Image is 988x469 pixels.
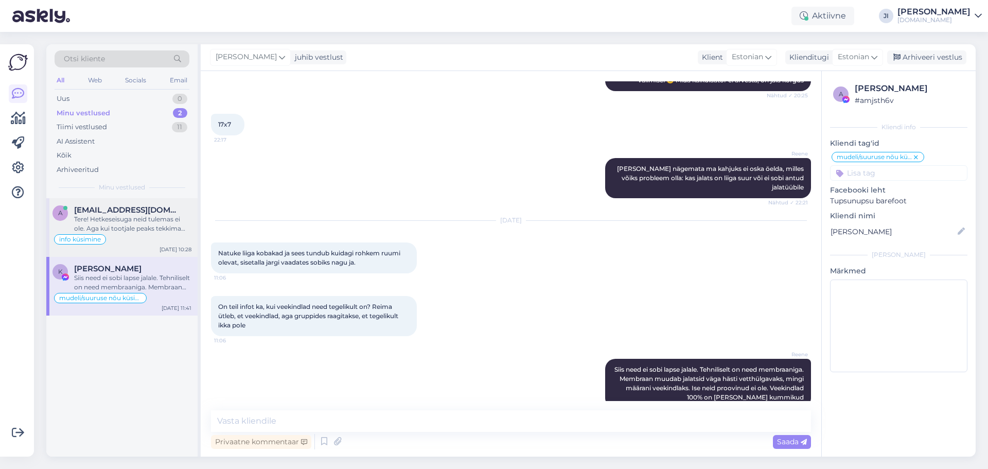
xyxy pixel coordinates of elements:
[216,51,277,63] span: [PERSON_NAME]
[160,246,191,253] div: [DATE] 10:28
[218,249,402,266] span: Natuke liiga kobakad ja sees tundub kuidagi rohkem ruumi olevat, sisetalla jargi vaadates sobiks ...
[830,123,967,132] div: Kliendi info
[837,154,912,160] span: mudeli/suuruse nõu küsimine
[59,295,142,301] span: mudeli/suuruse nõu küsimine
[887,50,966,64] div: Arhiveeri vestlus
[698,52,723,63] div: Klient
[897,8,971,16] div: [PERSON_NAME]
[855,95,964,106] div: # amjsth6v
[74,215,191,233] div: Tere! Hetkeseisuga neid tulemas ei ole. Aga kui tootjale peaks tekkima lattu, siis tellime. Soovi...
[855,82,964,95] div: [PERSON_NAME]
[123,74,148,87] div: Socials
[57,108,110,118] div: Minu vestlused
[74,273,191,292] div: Siis need ei sobi lapse jalale. Tehniliselt on need membraaniga. Membraan muudab jalatsid väga hä...
[897,16,971,24] div: [DOMAIN_NAME]
[172,94,187,104] div: 0
[57,122,107,132] div: Tiimi vestlused
[769,150,808,158] span: Reene
[218,303,400,329] span: On teil infot ka, kui veekindlad need tegelikult on? Reima ütleb, et veekindlad, aga gruppides ra...
[218,120,231,128] span: 17x7
[838,51,869,63] span: Estonian
[8,53,28,72] img: Askly Logo
[614,366,805,401] span: Siis need ei sobi lapse jalale. Tehniliselt on need membraaniga. Membraan muudab jalatsid väga hä...
[58,268,63,275] span: K
[732,51,763,63] span: Estonian
[830,196,967,206] p: Tupsunupsu barefoot
[214,136,253,144] span: 22:17
[830,266,967,276] p: Märkmed
[55,74,66,87] div: All
[211,216,811,225] div: [DATE]
[99,183,145,192] span: Minu vestlused
[57,94,69,104] div: Uus
[830,250,967,259] div: [PERSON_NAME]
[830,211,967,221] p: Kliendi nimi
[57,150,72,161] div: Kõik
[64,54,105,64] span: Otsi kliente
[791,7,854,25] div: Aktiivne
[214,337,253,344] span: 11:06
[173,108,187,118] div: 2
[768,199,808,206] span: Nähtud ✓ 22:21
[769,351,808,358] span: Reene
[830,185,967,196] p: Facebooki leht
[785,52,829,63] div: Klienditugi
[897,8,982,24] a: [PERSON_NAME][DOMAIN_NAME]
[211,435,311,449] div: Privaatne kommentaar
[777,437,807,446] span: Saada
[767,92,808,99] span: Nähtud ✓ 20:25
[831,226,956,237] input: Lisa nimi
[59,236,101,242] span: info küsimine
[58,209,63,217] span: a
[168,74,189,87] div: Email
[74,205,181,215] span: annika.sosi@mail.ee
[162,304,191,312] div: [DATE] 11:41
[74,264,142,273] span: Kristel Külaase
[839,90,843,98] span: a
[830,165,967,181] input: Lisa tag
[291,52,343,63] div: juhib vestlust
[214,274,253,282] span: 11:06
[617,165,805,191] span: [PERSON_NAME] nägemata ma kahjuks ei oska öelda, milles võiks probleem olla: kas jalats on liiga ...
[879,9,893,23] div: JI
[86,74,104,87] div: Web
[57,165,99,175] div: Arhiveeritud
[57,136,95,147] div: AI Assistent
[830,138,967,149] p: Kliendi tag'id
[172,122,187,132] div: 11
